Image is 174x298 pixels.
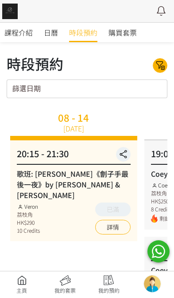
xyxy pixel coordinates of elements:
a: 詳情 [95,220,131,234]
a: 日曆 [44,23,58,42]
div: 20:15 - 21:30 [17,147,131,165]
a: 時段預約 [69,23,97,42]
a: 購買套票 [108,23,137,42]
div: Veron [17,203,40,211]
span: 日曆 [44,27,58,38]
input: 篩選日期 [7,79,167,98]
span: 購買套票 [108,27,137,38]
div: 荔枝角 [17,211,40,219]
button: 已滿 [95,203,131,216]
div: 08 - 14 [58,112,89,122]
span: 時段預約 [69,27,97,38]
div: 歌班: [PERSON_NAME]《劊子手最後一夜》by [PERSON_NAME] & [PERSON_NAME] [17,168,131,200]
div: 10 Credits [17,226,40,234]
img: fire.png [151,215,158,223]
div: [DATE] [63,123,84,134]
span: 課程介紹 [4,27,33,38]
div: 時段預約 [7,53,63,74]
div: HK$290 [17,219,40,226]
a: 課程介紹 [4,23,33,42]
